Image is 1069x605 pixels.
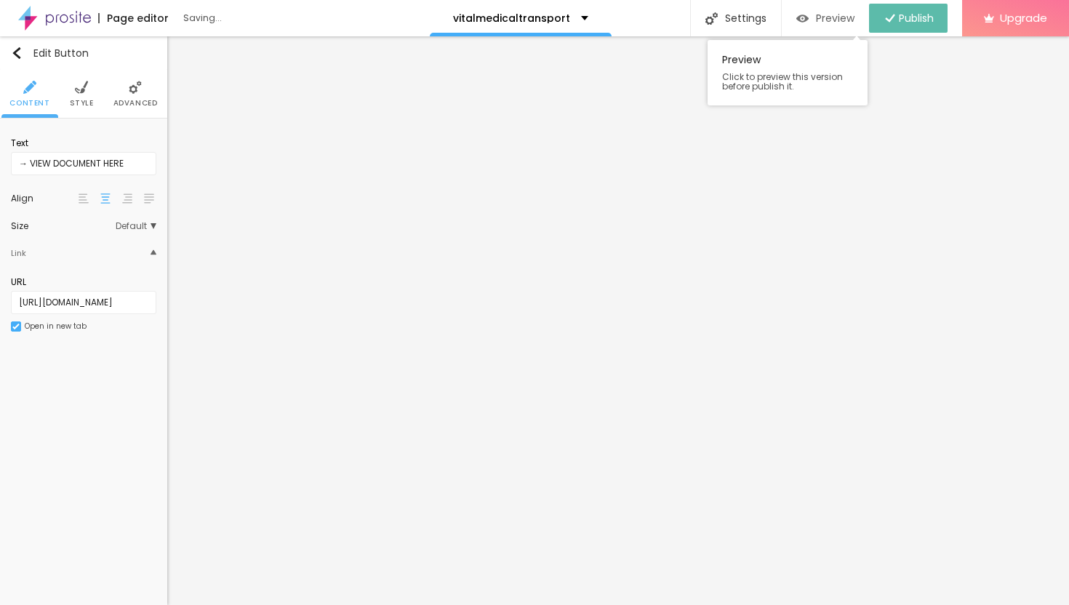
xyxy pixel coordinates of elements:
[11,47,23,59] img: Icone
[23,81,36,94] img: Icone
[75,81,88,94] img: Icone
[12,323,20,330] img: Icone
[11,222,116,231] div: Size
[11,238,156,268] div: IconeLink
[98,13,169,23] div: Page editor
[116,222,156,231] span: Default
[1000,12,1047,24] span: Upgrade
[79,193,89,204] img: paragraph-left-align.svg
[705,12,718,25] img: Icone
[11,47,89,59] div: Edit Button
[11,245,26,261] div: Link
[899,12,934,24] span: Publish
[151,249,156,255] img: Icone
[816,12,854,24] span: Preview
[100,193,111,204] img: paragraph-center-align.svg
[122,193,132,204] img: paragraph-right-align.svg
[453,13,570,23] p: vitalmedicaltransport
[708,40,868,105] div: Preview
[70,100,94,107] span: Style
[9,100,49,107] span: Content
[869,4,948,33] button: Publish
[11,137,156,150] div: Text
[782,4,869,33] button: Preview
[11,276,156,289] div: URL
[129,81,142,94] img: Icone
[183,14,351,23] div: Saving...
[11,194,76,203] div: Align
[25,323,87,330] div: Open in new tab
[167,36,1069,605] iframe: Editor
[113,100,158,107] span: Advanced
[796,12,809,25] img: view-1.svg
[144,193,154,204] img: paragraph-justified-align.svg
[722,72,853,91] span: Click to preview this version before publish it.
